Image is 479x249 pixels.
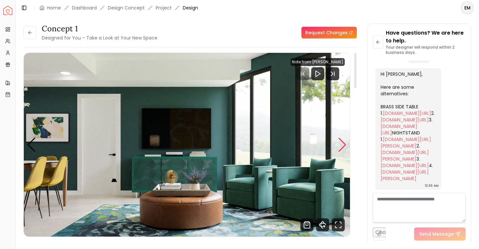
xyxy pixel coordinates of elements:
[381,149,429,162] a: [DOMAIN_NAME][URL][PERSON_NAME]
[108,5,145,11] li: Design Concept
[381,123,417,136] a: [DOMAIN_NAME][URL]
[291,58,345,66] div: Note from [PERSON_NAME]
[39,5,198,11] nav: breadcrumb
[338,138,347,152] div: Next slide
[42,23,157,34] h3: Concept 1
[300,218,313,231] svg: Shop Products from this design
[42,35,157,41] small: Designed for You – Take a Look at Your New Space
[381,136,431,149] a: [DOMAIN_NAME][URL][PERSON_NAME]
[3,6,12,15] img: Spacejoy Logo
[332,218,345,231] svg: Fullscreen
[386,45,466,55] p: Your designer will respond within 2 business days.
[381,117,429,123] a: [DOMAIN_NAME][URL]
[381,169,429,182] a: [DOMAIN_NAME][URL][PERSON_NAME]
[27,138,36,152] div: Previous slide
[461,2,473,14] span: EM
[383,110,431,117] a: [DOMAIN_NAME][URL]
[24,53,350,237] div: Carousel
[156,5,172,11] a: Project
[301,27,357,39] a: Request Changes
[183,5,198,11] span: Design
[461,1,474,14] button: EM
[314,70,322,78] svg: Play
[47,5,61,11] a: Home
[24,53,350,237] div: 3 / 5
[381,162,429,169] a: [DOMAIN_NAME][URL]
[3,6,12,15] a: Spacejoy
[381,71,435,182] div: Hi [PERSON_NAME], Here are some alternatives: BRASS SIDE TABLE 1. 2. 3. NIGHTSTAND 1. 2. 3. 4.
[316,218,329,231] svg: 360 View
[24,53,350,237] img: Design Render 1
[72,5,97,11] a: Dashboard
[425,182,439,189] div: 12:36 AM
[386,29,466,45] p: Have questions? We are here to help.
[326,67,339,80] svg: Next Track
